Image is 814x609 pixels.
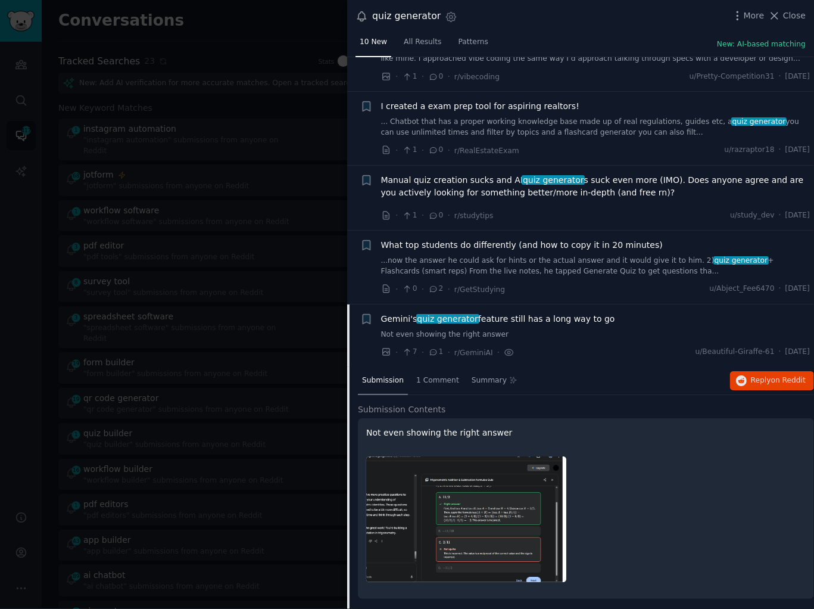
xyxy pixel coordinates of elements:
span: 1 [402,210,417,221]
span: r/studytips [454,212,494,220]
span: on Reddit [771,376,806,384]
span: quiz generator [522,175,585,185]
span: Manual quiz creation sucks and AI s suck even more (IMO). Does anyone agree and are you actively ... [381,174,810,199]
span: [DATE] [785,347,810,358]
span: [DATE] [785,72,810,82]
button: New: AI-based matching [717,39,806,50]
span: 7 [402,347,417,358]
span: [DATE] [785,210,810,221]
span: u/razraptor18 [725,145,775,156]
span: · [448,283,450,296]
span: · [422,283,424,296]
span: [DATE] [785,284,810,294]
span: 2 [428,284,443,294]
span: 10 New [360,37,387,48]
span: Patterns [459,37,488,48]
a: Gemini'squiz generatorfeature still has a long way to go [381,313,615,325]
span: · [448,209,450,222]
span: 1 [402,145,417,156]
a: Patterns [454,33,492,57]
a: ... Chatbot that has a proper working knowledge base made up of real regulations, guides etc, aqu... [381,117,810,138]
span: · [422,144,424,157]
span: Reply [751,375,806,386]
a: 10 New [355,33,391,57]
a: I created a exam prep tool for aspiring realtors! [381,100,579,113]
span: r/GeminiAI [454,349,493,357]
span: · [779,72,781,82]
span: Gemini's feature still has a long way to go [381,313,615,325]
button: Close [768,10,806,22]
span: · [422,346,424,359]
span: [DATE] [785,145,810,156]
span: 1 [402,72,417,82]
span: Summary [472,375,507,386]
span: · [395,144,398,157]
span: r/vibecoding [454,73,500,81]
span: quiz generator [731,117,787,126]
span: · [395,70,398,83]
span: · [448,70,450,83]
span: quiz generator [713,256,769,265]
span: Submission [362,375,404,386]
span: u/Abject_Fee6470 [709,284,774,294]
span: 1 Comment [416,375,459,386]
span: r/RealEstateExam [454,147,519,155]
div: quiz generator [372,9,441,24]
span: Submission Contents [358,403,446,416]
span: · [422,209,424,222]
span: r/GetStudying [454,285,505,294]
span: · [422,70,424,83]
span: · [395,346,398,359]
button: More [731,10,765,22]
span: · [395,283,398,296]
span: · [448,144,450,157]
span: 1 [428,347,443,358]
a: What top students do differently (and how to copy it in 20 minutes) [381,239,663,251]
img: Gemini's quiz generator feature still has a long way to go [366,456,566,582]
span: · [779,347,781,358]
span: All Results [404,37,441,48]
a: Not even showing the right answer [381,330,810,340]
span: Close [783,10,806,22]
span: 0 [428,210,443,221]
span: · [779,210,781,221]
span: · [497,346,500,359]
span: · [779,145,781,156]
span: 0 [402,284,417,294]
button: Replyon Reddit [730,371,814,390]
span: quiz generator [416,314,479,324]
span: u/Beautiful-Giraffe-61 [696,347,775,358]
a: ...now the answer he could ask for hints or the actual answer and it would give it to him. 2)quiz... [381,256,810,276]
span: · [395,209,398,222]
a: Manual quiz creation sucks and AIquiz generators suck even more (IMO). Does anyone agree and are ... [381,174,810,199]
span: · [448,346,450,359]
span: 0 [428,72,443,82]
span: u/study_dev [730,210,775,221]
p: Not even showing the right answer [366,427,806,439]
span: More [744,10,765,22]
a: All Results [400,33,445,57]
span: u/Pretty-Competition31 [690,72,775,82]
span: 0 [428,145,443,156]
span: · [779,284,781,294]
